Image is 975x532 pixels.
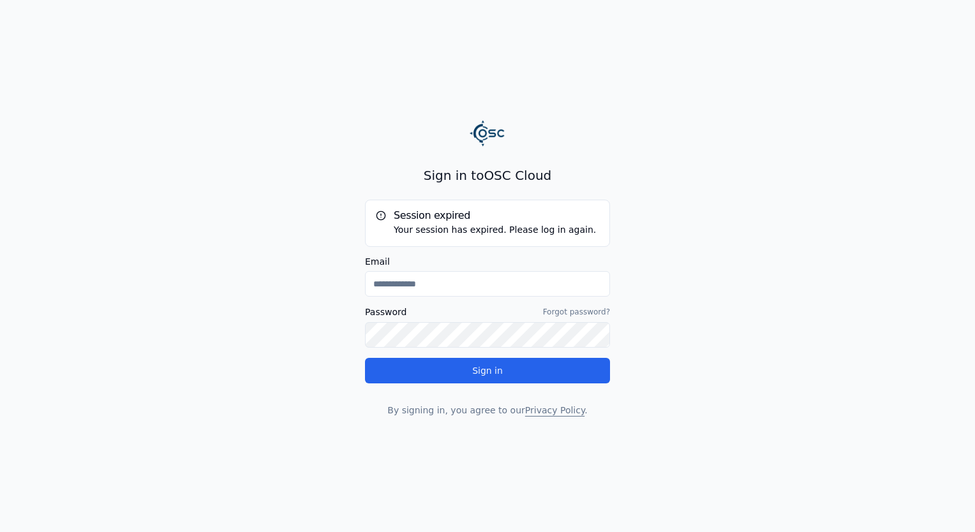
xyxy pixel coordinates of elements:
[525,405,584,415] a: Privacy Policy
[365,307,406,316] label: Password
[365,358,610,383] button: Sign in
[365,257,610,266] label: Email
[365,166,610,184] h2: Sign in to OSC Cloud
[470,115,505,151] img: Logo
[365,404,610,417] p: By signing in, you agree to our .
[376,223,599,236] div: Your session has expired. Please log in again.
[376,211,599,221] h5: Session expired
[543,307,610,317] a: Forgot password?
